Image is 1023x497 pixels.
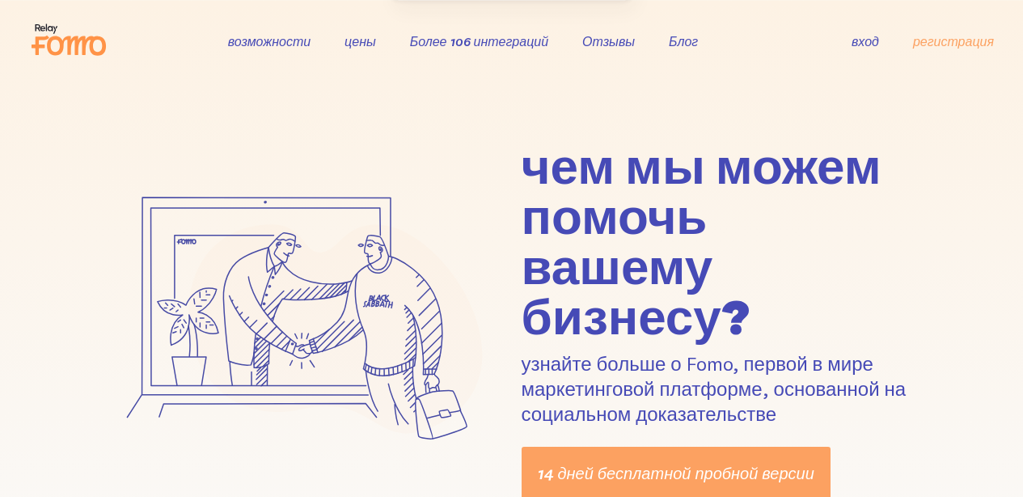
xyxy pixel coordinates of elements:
a: вход [852,33,879,49]
ya-tr-span: регистрация [913,33,994,49]
ya-tr-span: 14 дней бесплатной пробной версии [538,463,814,483]
a: Блог [669,33,698,49]
ya-tr-span: вашему бизнесу? [522,235,750,347]
a: Отзывы [582,33,635,49]
a: Более 106 интеграций [410,33,548,49]
a: возможности [228,33,311,49]
ya-tr-span: маркетинговой платформе, основанной на социальном доказательстве [522,376,907,426]
a: цены [345,33,376,49]
a: регистрация [913,33,994,50]
ya-tr-span: чем мы можем помочь [522,134,881,247]
ya-tr-span: узнайте больше о Fomo, первой в мире [522,351,873,376]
